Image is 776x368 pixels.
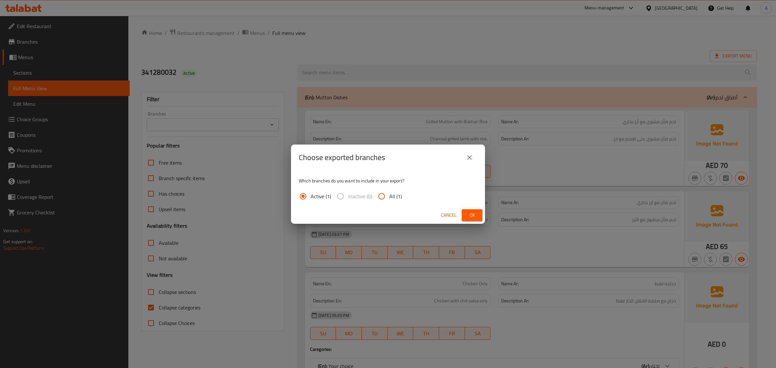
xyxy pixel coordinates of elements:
p: Which branches do you want to include in your export? [299,178,477,184]
button: close [462,150,477,165]
h2: Choose exported branches [299,152,385,163]
span: Active (1) [311,192,331,200]
button: Cancel [438,209,459,221]
span: Inactive (0) [348,192,372,200]
span: All (1) [389,192,402,200]
button: Ok [462,209,482,221]
span: Ok [467,211,477,219]
span: Cancel [441,211,457,219]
